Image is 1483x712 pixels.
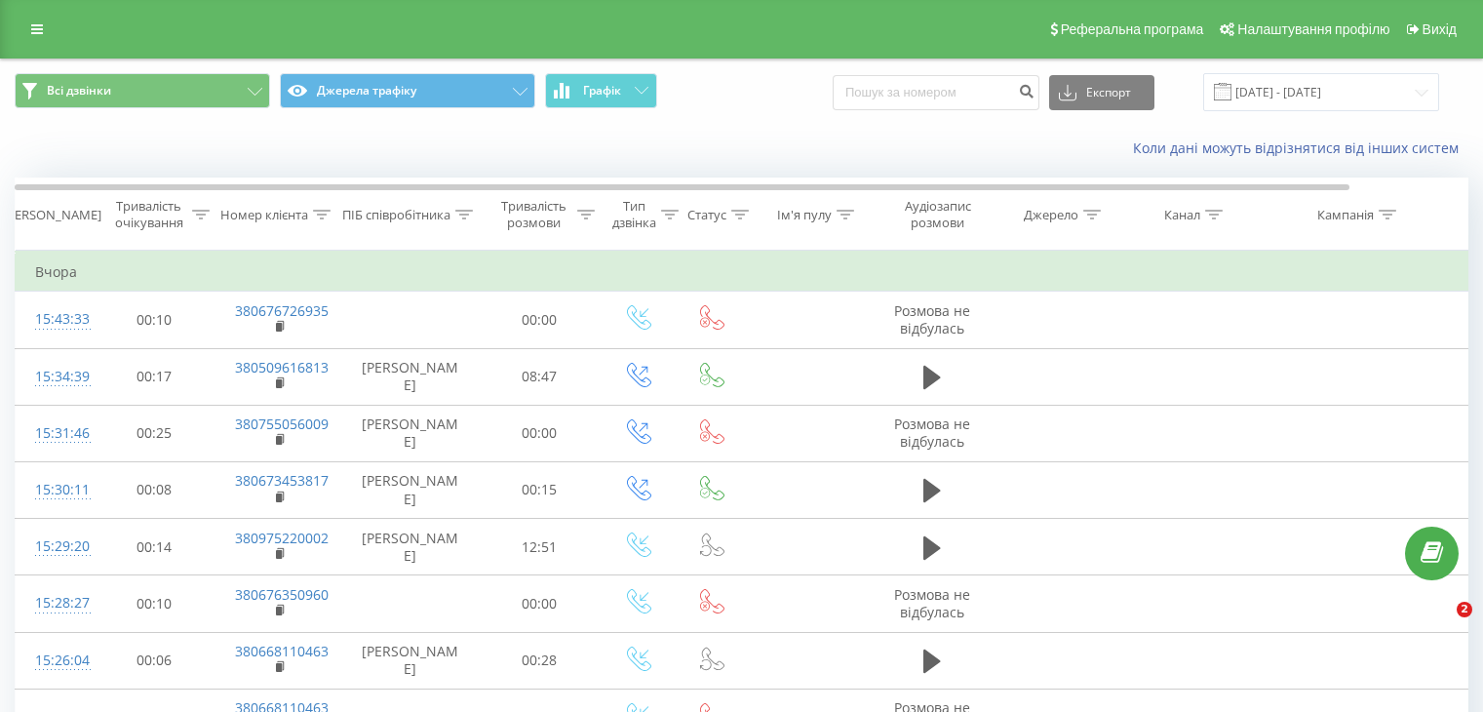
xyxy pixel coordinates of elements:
[890,198,985,231] div: Аудіозапис розмови
[1049,75,1154,110] button: Експорт
[235,471,329,490] a: 380673453817
[1457,602,1472,617] span: 2
[94,632,215,689] td: 00:06
[235,301,329,320] a: 380676726935
[235,529,329,547] a: 380975220002
[110,198,187,231] div: Тривалість очікування
[479,461,601,518] td: 00:15
[94,292,215,348] td: 00:10
[220,207,308,223] div: Номер клієнта
[35,528,74,566] div: 15:29:20
[687,207,726,223] div: Статус
[35,300,74,338] div: 15:43:33
[479,575,601,632] td: 00:00
[612,198,656,231] div: Тип дзвінка
[235,585,329,604] a: 380676350960
[479,632,601,689] td: 00:28
[35,471,74,509] div: 15:30:11
[1317,207,1374,223] div: Кампанія
[833,75,1039,110] input: Пошук за номером
[894,415,970,451] span: Розмова не відбулась
[583,84,621,98] span: Графік
[342,519,479,575] td: [PERSON_NAME]
[479,519,601,575] td: 12:51
[94,405,215,461] td: 00:25
[479,405,601,461] td: 00:00
[47,83,111,99] span: Всі дзвінки
[15,73,270,108] button: Всі дзвінки
[235,642,329,660] a: 380668110463
[342,461,479,518] td: [PERSON_NAME]
[545,73,657,108] button: Графік
[35,584,74,622] div: 15:28:27
[342,632,479,689] td: [PERSON_NAME]
[342,405,479,461] td: [PERSON_NAME]
[495,198,572,231] div: Тривалість розмови
[280,73,535,108] button: Джерела трафіку
[479,348,601,405] td: 08:47
[1423,21,1457,37] span: Вихід
[479,292,601,348] td: 00:00
[35,642,74,680] div: 15:26:04
[1237,21,1389,37] span: Налаштування профілю
[94,519,215,575] td: 00:14
[235,358,329,376] a: 380509616813
[777,207,832,223] div: Ім'я пулу
[35,358,74,396] div: 15:34:39
[342,207,450,223] div: ПІБ співробітника
[1024,207,1078,223] div: Джерело
[1417,602,1463,649] iframe: Intercom live chat
[1164,207,1200,223] div: Канал
[894,585,970,621] span: Розмова не відбулась
[894,301,970,337] span: Розмова не відбулась
[94,575,215,632] td: 00:10
[3,207,101,223] div: [PERSON_NAME]
[1061,21,1204,37] span: Реферальна програма
[235,415,329,433] a: 380755056009
[94,461,215,518] td: 00:08
[342,348,479,405] td: [PERSON_NAME]
[94,348,215,405] td: 00:17
[1133,138,1468,157] a: Коли дані можуть відрізнятися вiд інших систем
[35,415,74,453] div: 15:31:46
